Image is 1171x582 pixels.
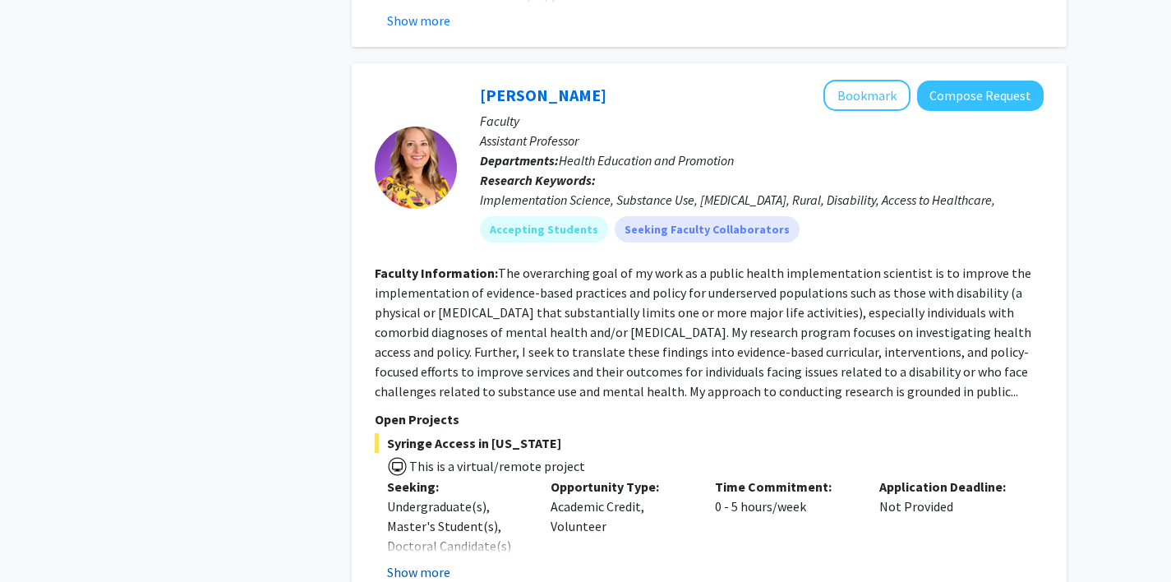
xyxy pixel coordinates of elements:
fg-read-more: The overarching goal of my work as a public health implementation scientist is to improve the imp... [375,265,1031,400]
button: Show more [387,562,450,582]
b: Faculty Information: [375,265,498,281]
p: Time Commitment: [715,477,855,497]
mat-chip: Accepting Students [480,216,608,242]
button: Show more [387,11,450,30]
span: This is a virtual/remote project [408,458,585,474]
b: Research Keywords: [480,172,596,188]
span: Syringe Access in [US_STATE] [375,433,1044,453]
iframe: Chat [12,508,70,570]
a: [PERSON_NAME] [480,85,606,105]
div: Implementation Science, Substance Use, [MEDICAL_DATA], Rural, Disability, Access to Healthcare, [480,190,1044,210]
div: Academic Credit, Volunteer [538,477,703,582]
mat-chip: Seeking Faculty Collaborators [615,216,800,242]
div: 0 - 5 hours/week [703,477,867,582]
p: Opportunity Type: [551,477,690,497]
p: Open Projects [375,409,1044,429]
p: Seeking: [387,477,527,497]
b: Departments: [480,152,559,169]
p: Faculty [480,111,1044,131]
p: Application Deadline: [879,477,1019,497]
button: Add Lori Ann Eldridge to Bookmarks [823,80,911,111]
span: Health Education and Promotion [559,152,734,169]
button: Compose Request to Lori Ann Eldridge [917,81,1044,111]
div: Not Provided [867,477,1031,582]
p: Assistant Professor [480,131,1044,150]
